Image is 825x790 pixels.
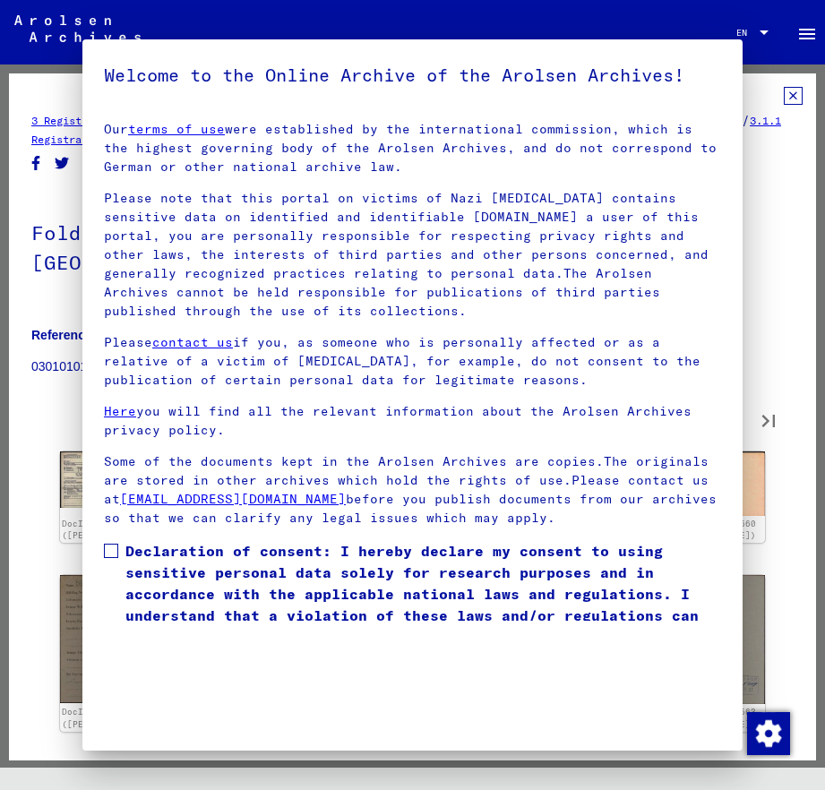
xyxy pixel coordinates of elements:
p: Our were established by the international commission, which is the highest governing body of the ... [104,120,721,176]
a: [EMAIL_ADDRESS][DOMAIN_NAME] [120,491,346,507]
p: Please note that this portal on victims of Nazi [MEDICAL_DATA] contains sensitive data on identif... [104,189,721,321]
div: Change consent [746,711,789,754]
a: contact us [152,334,233,350]
p: Please if you, as someone who is personally affected or as a relative of a victim of [MEDICAL_DAT... [104,333,721,390]
a: terms of use [128,121,225,137]
img: Change consent [747,712,790,755]
h5: Welcome to the Online Archive of the Arolsen Archives! [104,61,721,90]
a: Here [104,403,136,419]
span: Declaration of consent: I hereby declare my consent to using sensitive personal data solely for r... [125,540,721,648]
p: Some of the documents kept in the Arolsen Archives are copies.The originals are stored in other a... [104,452,721,528]
p: you will find all the relevant information about the Arolsen Archives privacy policy. [104,402,721,440]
